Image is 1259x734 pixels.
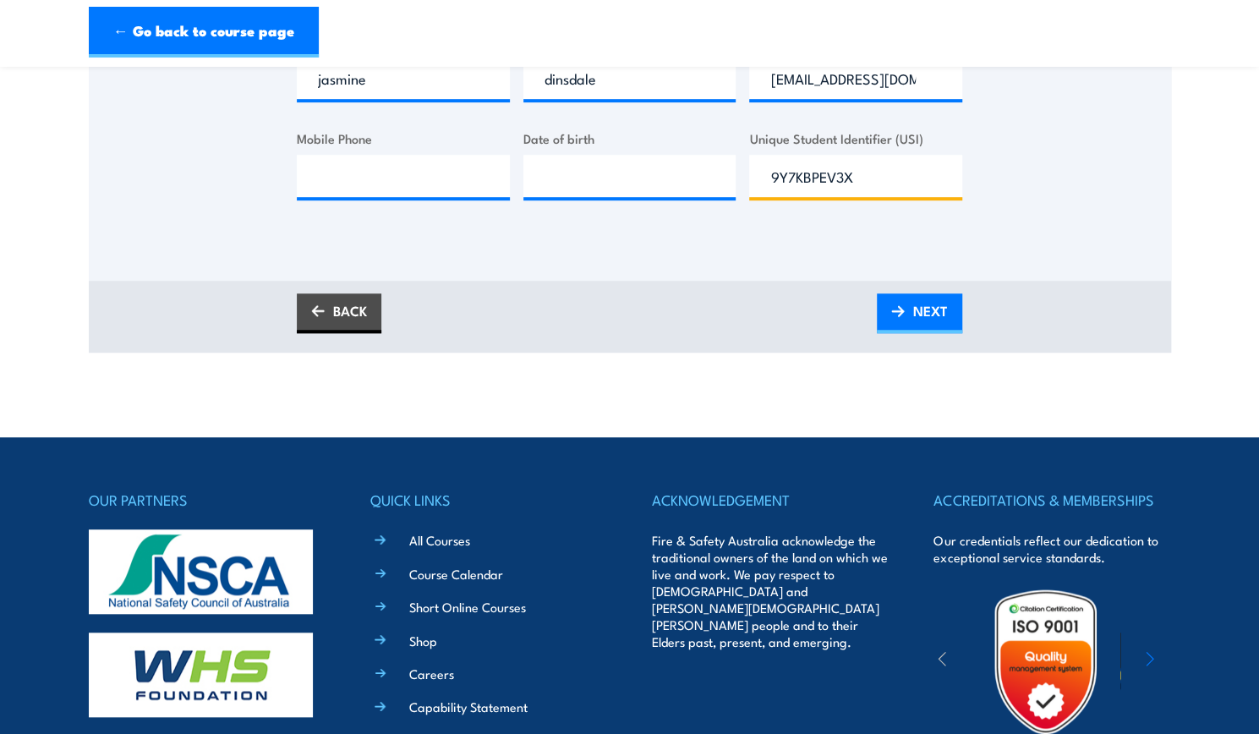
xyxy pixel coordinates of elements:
a: Shop [409,632,437,649]
p: Fire & Safety Australia acknowledge the traditional owners of the land on which we live and work.... [652,532,889,650]
a: Course Calendar [409,565,503,583]
label: Mobile Phone [297,129,510,148]
label: Date of birth [523,129,736,148]
h4: ACKNOWLEDGEMENT [652,488,889,512]
a: BACK [297,293,381,333]
img: nsca-logo-footer [89,529,313,614]
span: NEXT [913,288,948,333]
h4: ACCREDITATIONS & MEMBERSHIPS [933,488,1170,512]
h4: QUICK LINKS [370,488,607,512]
a: ← Go back to course page [89,7,319,58]
p: Our credentials reflect our dedication to exceptional service standards. [933,532,1170,566]
a: Capability Statement [409,698,528,715]
a: Careers [409,665,454,682]
h4: OUR PARTNERS [89,488,326,512]
a: NEXT [877,293,962,333]
a: Short Online Courses [409,598,526,616]
img: whs-logo-footer [89,633,313,717]
label: Unique Student Identifier (USI) [749,129,962,148]
a: All Courses [409,531,470,549]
